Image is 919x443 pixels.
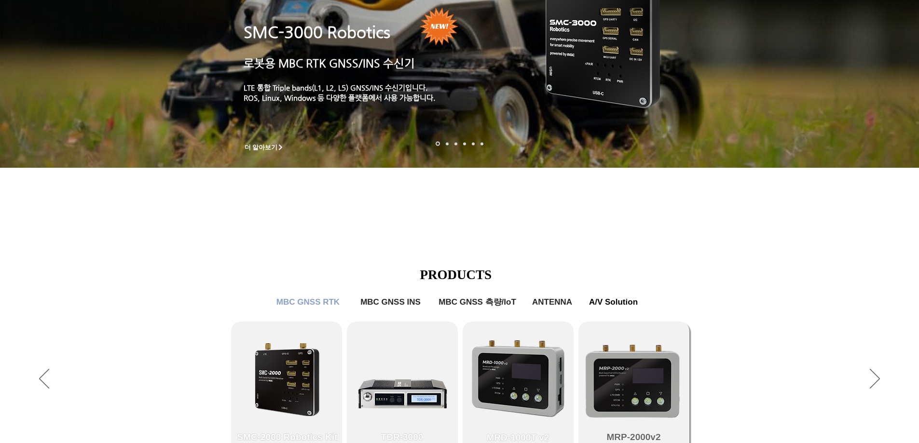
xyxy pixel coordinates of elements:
span: MBC GNSS INS [360,297,421,307]
a: 로봇용 MBC RTK GNSS/INS 수신기 [244,57,415,69]
a: SMC-3000 Robotics [244,23,390,41]
a: MBC GNSS INS [355,293,427,312]
a: 로봇 [472,142,475,145]
a: 더 알아보기 [240,141,288,153]
a: 로봇- SMC 2000 [436,142,440,146]
a: 측량 IoT [454,142,457,145]
span: MBC GNSS RTK [276,297,340,307]
a: MBC GNSS RTK [270,293,347,312]
iframe: Wix Chat [808,402,919,443]
span: A/V Solution [589,297,638,307]
span: 더 알아보기 [245,143,278,152]
a: 자율주행 [463,142,466,145]
a: 정밀농업 [480,142,483,145]
a: LTE 통합 Triple bands(L1, L2, L5) GNSS/INS 수신기입니다. [244,83,428,92]
span: MBC GNSS 측량/IoT [439,296,516,308]
a: ROS, Linux, Windows 등 다양한 플랫폼에서 사용 가능합니다. [244,94,436,102]
a: MBC GNSS 측량/IoT [432,293,523,312]
nav: 슬라이드 [433,142,486,146]
span: MRP-2000v2 [607,432,661,443]
button: 이전 [39,369,49,390]
span: TDR-3000 [381,432,424,443]
a: A/V Solution [582,293,645,312]
button: 다음 [870,369,880,390]
a: ANTENNA [528,293,576,312]
span: ANTENNA [532,297,572,307]
a: 드론 8 - SMC 2000 [446,142,449,145]
span: SMC-2000 Robotics Kit [237,432,338,443]
span: MRD-1000T v2 [487,432,549,443]
span: PRODUCTS [420,268,492,282]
